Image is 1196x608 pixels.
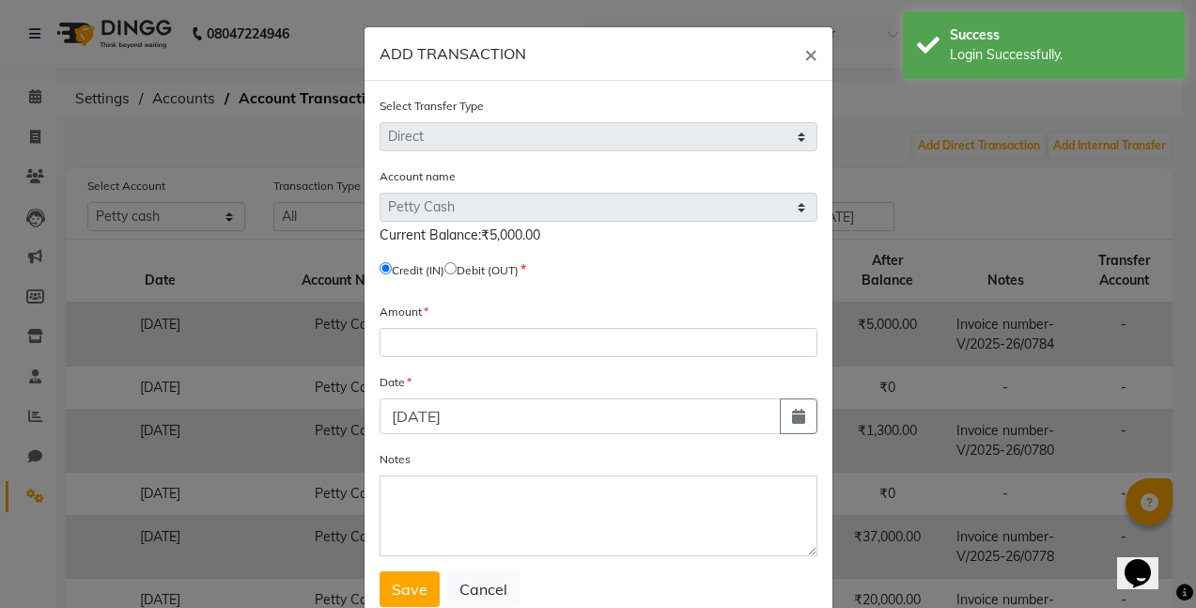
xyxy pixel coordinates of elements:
button: Close [789,27,832,80]
label: Debit (OUT) [457,262,519,279]
label: Amount [380,304,428,320]
button: Cancel [447,571,520,607]
label: Credit (IN) [392,262,444,279]
iframe: chat widget [1117,533,1177,589]
span: Save [392,580,427,599]
h6: ADD TRANSACTION [380,42,526,65]
label: Account name [380,168,456,185]
label: Select Transfer Type [380,98,484,115]
div: Login Successfully. [950,45,1171,65]
button: Save [380,571,440,607]
span: × [804,39,817,68]
label: Notes [380,451,411,468]
div: Success [950,25,1171,45]
label: Date [380,374,412,391]
span: Current Balance:₹5,000.00 [380,226,540,243]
